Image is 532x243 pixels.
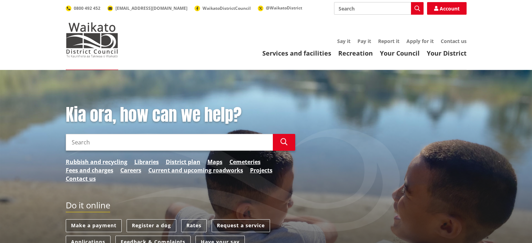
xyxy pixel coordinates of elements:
a: Contact us [66,174,96,183]
img: Waikato District Council - Te Kaunihera aa Takiwaa o Waikato [66,22,118,57]
a: Fees and charges [66,166,113,174]
span: WaikatoDistrictCouncil [203,5,251,11]
input: Search input [334,2,424,15]
span: @WaikatoDistrict [266,5,302,11]
a: Your Council [380,49,420,57]
a: Report it [378,38,399,44]
a: Pay it [357,38,371,44]
a: Projects [250,166,272,174]
a: Your District [427,49,467,57]
a: Careers [120,166,141,174]
a: Rubbish and recycling [66,158,127,166]
a: [EMAIL_ADDRESS][DOMAIN_NAME] [107,5,187,11]
a: District plan [166,158,200,166]
a: Recreation [338,49,373,57]
a: Libraries [134,158,159,166]
a: Cemeteries [229,158,261,166]
a: Services and facilities [262,49,331,57]
a: Request a service [212,219,270,232]
a: Contact us [441,38,467,44]
a: Maps [207,158,222,166]
a: 0800 492 452 [66,5,100,11]
a: WaikatoDistrictCouncil [194,5,251,11]
a: Apply for it [406,38,434,44]
a: Current and upcoming roadworks [148,166,243,174]
span: [EMAIL_ADDRESS][DOMAIN_NAME] [115,5,187,11]
span: 0800 492 452 [74,5,100,11]
a: Account [427,2,467,15]
a: @WaikatoDistrict [258,5,302,11]
a: Rates [181,219,207,232]
h2: Do it online [66,200,110,213]
a: Make a payment [66,219,122,232]
input: Search input [66,134,273,151]
h1: Kia ora, how can we help? [66,105,295,125]
a: Register a dog [127,219,176,232]
a: Say it [337,38,350,44]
